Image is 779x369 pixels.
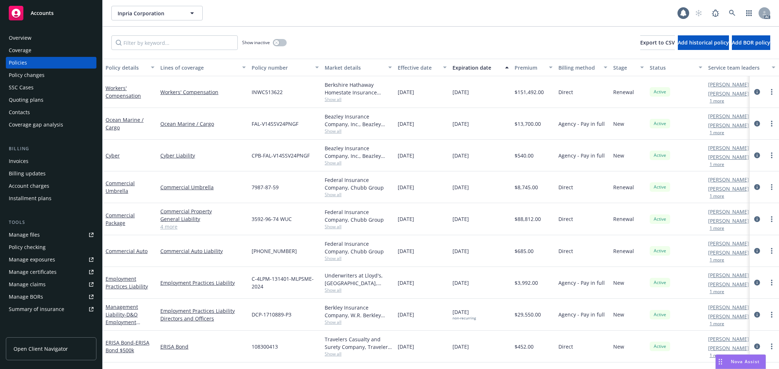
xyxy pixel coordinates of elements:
a: more [767,88,776,96]
span: Renewal [613,183,634,191]
div: Premium [515,64,545,71]
a: more [767,246,776,255]
a: Commercial Umbrella [160,183,246,191]
span: Add BOR policy [732,39,770,46]
span: $88,812.00 [515,215,541,223]
div: Billing [6,145,96,152]
span: [DATE] [452,343,469,350]
button: Expiration date [450,59,512,76]
div: Federal Insurance Company, Chubb Group [325,208,392,224]
div: Status [650,64,694,71]
a: [PERSON_NAME] [708,312,749,320]
a: [PERSON_NAME] [708,144,749,152]
div: Tools [6,219,96,226]
a: more [767,183,776,191]
span: FAL-V14SSV24PNGF [252,120,298,128]
a: Workers' Compensation [106,85,141,99]
span: New [613,120,624,128]
a: [PERSON_NAME] [708,335,749,343]
a: circleInformation [753,278,761,287]
span: Show all [325,224,392,230]
a: Invoices [6,155,96,167]
a: more [767,119,776,128]
a: circleInformation [753,88,761,96]
span: Show all [325,255,392,261]
a: circleInformation [753,151,761,160]
div: Installment plans [9,193,51,204]
a: [PERSON_NAME] [708,121,749,129]
span: Direct [558,88,573,96]
span: Agency - Pay in full [558,120,605,128]
span: Renewal [613,215,634,223]
span: Agency - Pay in full [558,279,605,287]
a: Workers' Compensation [160,88,246,96]
div: non-recurring [452,316,476,321]
span: $151,492.00 [515,88,544,96]
a: circleInformation [753,246,761,255]
button: Lines of coverage [157,59,249,76]
div: Billing updates [9,168,46,179]
div: Beazley Insurance Company, Inc., Beazley Group, Falvey Cargo [325,144,392,160]
span: Show all [325,351,392,357]
span: Active [653,248,667,254]
div: Policies [9,57,27,69]
span: [DATE] [452,308,476,321]
span: $8,745.00 [515,183,538,191]
a: [PERSON_NAME] [708,217,749,225]
a: 4 more [160,223,246,230]
span: [DATE] [398,183,414,191]
span: Active [653,120,667,127]
span: Active [653,343,667,350]
a: more [767,151,776,160]
div: Manage BORs [9,291,43,303]
span: $452.00 [515,343,534,350]
button: 1 more [710,226,724,230]
div: Analytics hub [6,330,96,337]
a: Commercial Property [160,207,246,215]
a: [PERSON_NAME] [708,90,749,97]
span: Open Client Navigator [14,345,68,353]
a: Manage certificates [6,266,96,278]
div: Manage claims [9,279,46,290]
a: Policy checking [6,241,96,253]
a: Commercial Package [106,212,135,226]
div: Policy checking [9,241,46,253]
div: Underwriters at Lloyd's, [GEOGRAPHIC_DATA], [PERSON_NAME] of London, Coalition Insurance Solution... [325,272,392,287]
span: Accounts [31,10,54,16]
div: Policy changes [9,69,45,81]
a: [PERSON_NAME] [708,240,749,247]
div: Federal Insurance Company, Chubb Group [325,176,392,191]
div: Berkshire Hathaway Homestate Insurance Company, Berkshire Hathaway Homestate Companies (BHHC) [325,81,392,96]
span: Direct [558,215,573,223]
span: Show all [325,96,392,102]
a: Contacts [6,106,96,118]
a: Installment plans [6,193,96,204]
div: Berkley Insurance Company, W.R. Berkley Corporation, RT Specialty Insurance Services, LLC (RSG Sp... [325,304,392,319]
span: - D&O Employment Practices [106,311,140,333]
a: [PERSON_NAME] [708,249,749,256]
a: Employment Practices Liability [160,279,246,287]
a: [PERSON_NAME] [708,303,749,311]
span: [DATE] [452,88,469,96]
span: Renewal [613,247,634,255]
button: Stage [610,59,647,76]
div: Market details [325,64,384,71]
a: Employment Practices Liability [160,307,246,315]
button: 1 more [710,162,724,167]
a: General Liability [160,215,246,223]
button: Service team leaders [705,59,778,76]
div: Lines of coverage [160,64,238,71]
button: 1 more [710,99,724,103]
a: [PERSON_NAME] [708,344,749,352]
div: Drag to move [716,355,725,369]
span: New [613,311,624,318]
span: CPB-FAL-V14SSV24PNGF [252,152,310,159]
a: Commercial Auto [106,248,148,255]
span: [DATE] [398,343,414,350]
div: Travelers Casualty and Surety Company, Travelers Insurance [325,335,392,351]
a: ERISA Bond [106,339,149,354]
span: [DATE] [398,152,414,159]
button: 1 more [710,290,724,294]
a: ERISA Bond [160,343,246,350]
span: Inpria Corporation [118,9,181,17]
